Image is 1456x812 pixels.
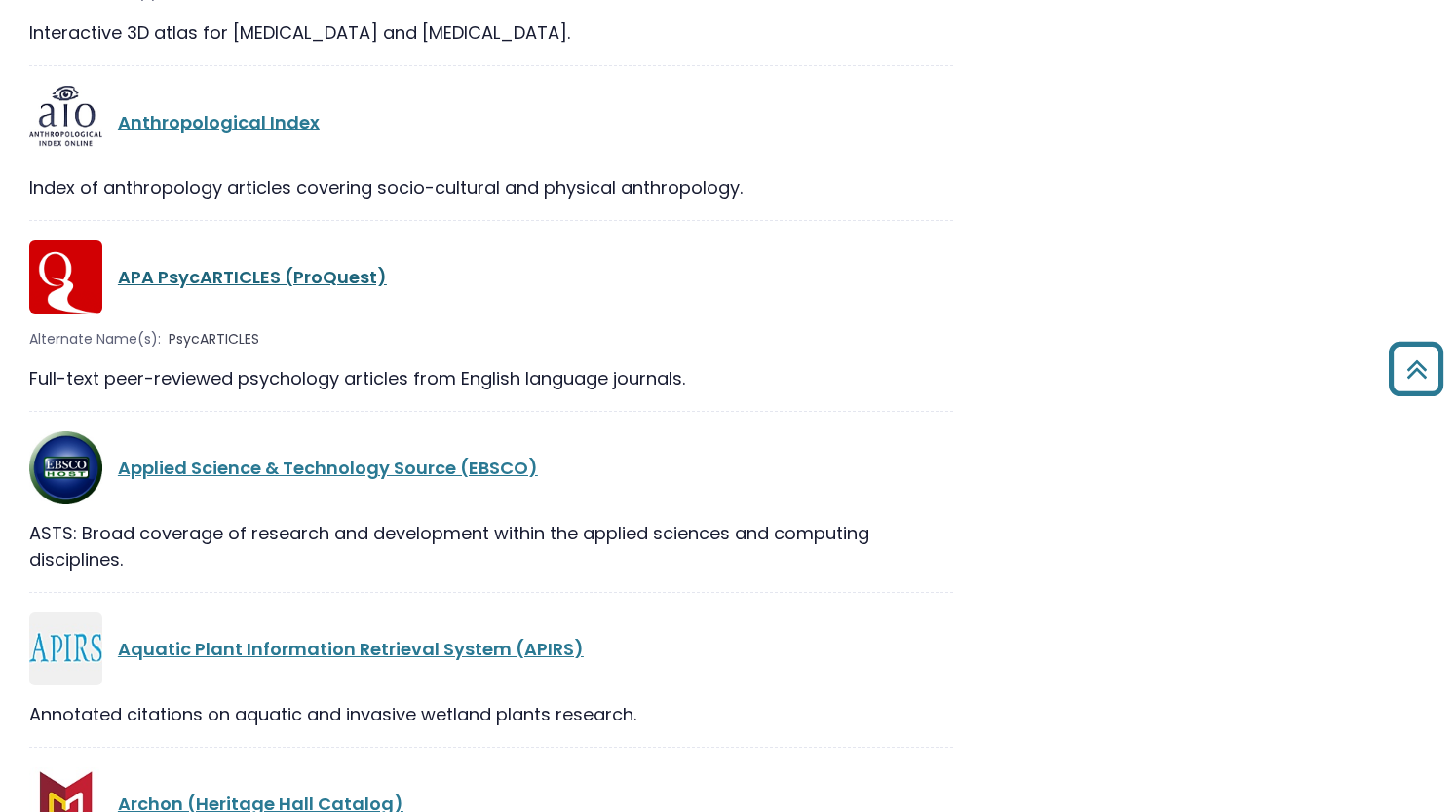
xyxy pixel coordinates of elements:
[29,520,953,572] div: ASTS: Broad coverage of research and development within the applied sciences and computing discip...
[29,701,953,727] div: Annotated citations on aquatic and invasive wetland plants research.
[1381,351,1451,387] a: Back to Top
[118,637,584,661] a: Aquatic Plant Information Retrieval System (APIRS)
[29,174,953,201] div: Index of anthropology articles covering socio-cultural and physical anthropology.
[29,365,953,391] div: Full-text peer-reviewed psychology articles from English language journals.
[118,265,387,289] a: APA PsycARTICLES (ProQuest)
[29,329,161,350] span: Alternate Name(s):
[169,329,259,350] span: PsycARTICLES
[29,19,953,46] div: Interactive 3D atlas for [MEDICAL_DATA] and [MEDICAL_DATA].
[118,456,538,480] a: Applied Science & Technology Source (EBSCO)
[118,110,320,134] a: Anthropological Index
